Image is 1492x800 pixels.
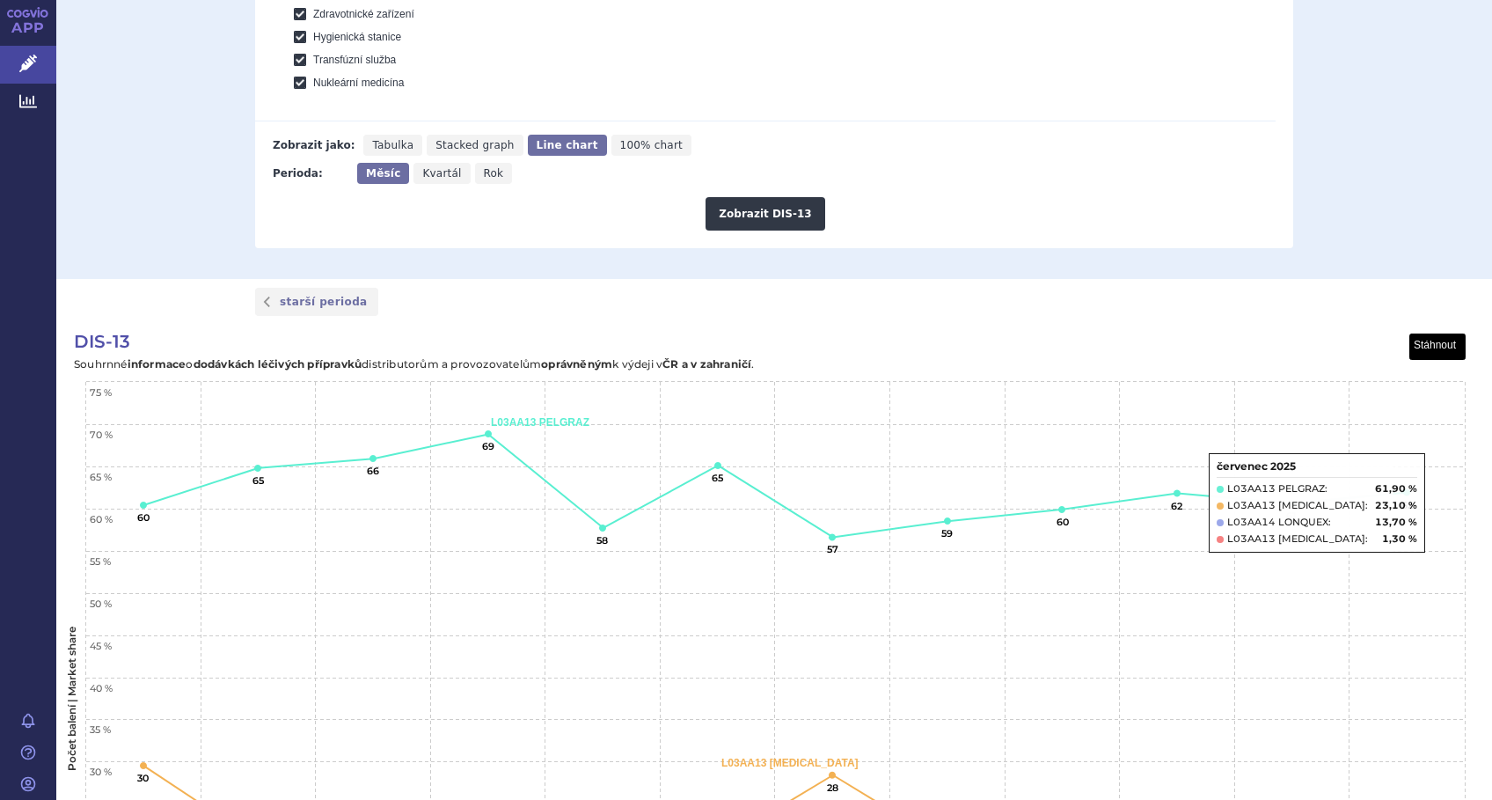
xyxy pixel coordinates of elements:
text: 61 [1286,510,1296,522]
path: červen 2025, 60.60. L03AA13 PELGRAZ. [1289,500,1296,507]
path: listopad 2024, 68.80. L03AA13 PELGRAZ. [485,430,492,437]
text: L03AA13 PELGRAZ [491,416,589,429]
text: 69 [482,440,494,452]
div: Zobrazit jako: [273,135,355,156]
text: 55 % [90,555,111,568]
a: starší perioda [255,288,378,316]
text: 30 [137,772,149,784]
path: říjen 2024, 65.90. L03AA13 PELGRAZ. [369,455,377,462]
text: 57 [827,543,838,555]
text: 65 [712,472,724,484]
text: 58 [596,534,608,547]
span: DIS-13 [74,331,130,352]
text: 62 [1401,499,1414,511]
text: 75 % [90,386,112,399]
path: únor 2025, 28.40. L03AA13 ZIEXTENZO. [829,771,836,778]
span: Rok [484,167,504,180]
span: Tabulka [372,139,413,151]
span: Kvartál [422,167,461,180]
path: září 2024, 64.80. L03AA13 PELGRAZ. [254,465,261,472]
path: leden 2025, 65.10. L03AA13 PELGRAZ. [714,462,721,469]
button: View chart menu, DIS-13 [1410,334,1466,360]
path: srpen 2024, 60.40. L03AA13 PELGRAZ. [140,502,147,509]
path: červenec 2025, 61.90. L03AA13 PELGRAZ. [1403,488,1410,495]
text: Souhrnné o distributorům a provozovatelům k výdeji v . [74,357,755,371]
text: 45 % [90,640,112,652]
span: Line chart [537,139,598,151]
span: Zdravotnické zařízení [313,8,414,20]
button: Zobrazit DIS-13 [706,197,824,231]
text: 65 [252,474,265,487]
span: Transfúzní služba [313,54,396,66]
path: březen 2025, 58.50. L03AA13 PELGRAZ. [944,517,951,525]
span: Měsíc [366,167,400,180]
path: srpen 2024, 29.50. L03AA13 ZIEXTENZO. [140,762,147,769]
text: L03AA13 [MEDICAL_DATA] [721,757,859,769]
tspan: oprávněným [541,357,612,371]
tspan: ČR a v zahraničí [662,357,752,371]
text: 35 % [90,723,111,736]
text: 60 [1057,516,1069,528]
span: Stacked graph [435,139,514,151]
div: Perioda: [273,163,348,184]
path: duben 2025, 59.90. L03AA13 PELGRAZ. [1058,506,1065,513]
span: Hygienická stanice [313,31,401,43]
text: 60 % [90,513,113,525]
path: květen 2025, 61.80. L03AA13 PELGRAZ. [1174,489,1181,496]
text: 30 % [90,766,112,778]
tspan: dodávkách léčivých přípravků [194,357,362,371]
text: Počet balení | Market share [65,625,78,770]
text: 65 % [90,471,112,483]
tspan: informace [128,357,186,371]
span: Nukleární medicína [313,77,404,89]
text: 50 % [90,598,112,610]
text: 59 [941,527,953,539]
text: 60 [137,511,150,524]
text: 62 [1171,500,1183,512]
text: 28 [827,782,838,794]
path: prosinec 2024, 57.70. L03AA13 PELGRAZ. [599,525,606,532]
span: 100% chart [620,139,683,151]
path: únor 2025, 56.60. L03AA13 PELGRAZ. [829,533,836,540]
text: 66 [367,465,379,477]
text: 40 % [90,682,113,694]
text: 70 % [90,429,113,441]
